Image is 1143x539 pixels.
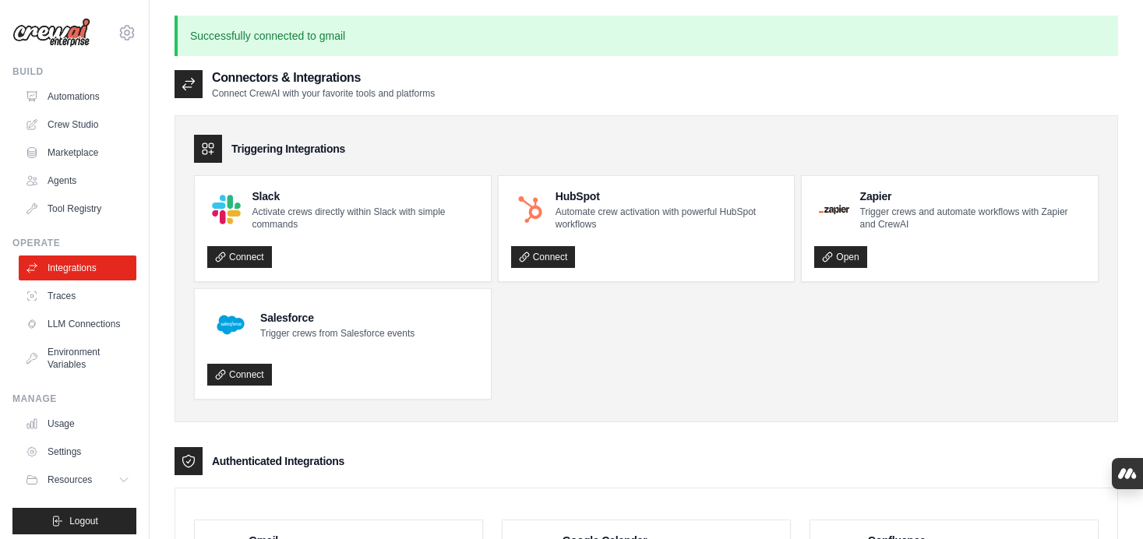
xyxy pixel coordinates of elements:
h4: Salesforce [260,310,415,326]
h4: Slack [252,188,478,204]
span: Resources [48,474,92,486]
a: Integrations [19,255,136,280]
button: Resources [19,467,136,492]
h2: Connectors & Integrations [212,69,435,87]
a: Automations [19,84,136,109]
a: Connect [511,246,576,268]
a: Usage [19,411,136,436]
img: Logo [12,18,90,48]
span: Logout [69,515,98,527]
a: Settings [19,439,136,464]
p: Trigger crews and automate workflows with Zapier and CrewAI [860,206,1085,231]
img: Slack Logo [212,195,241,224]
div: Operate [12,237,136,249]
img: HubSpot Logo [516,195,545,224]
p: Successfully connected to gmail [175,16,1118,56]
p: Activate crews directly within Slack with simple commands [252,206,478,231]
h4: Zapier [860,188,1085,204]
a: Agents [19,168,136,193]
p: Trigger crews from Salesforce events [260,327,415,340]
div: Build [12,65,136,78]
a: Marketplace [19,140,136,165]
a: LLM Connections [19,312,136,336]
img: Salesforce Logo [212,306,249,343]
h4: HubSpot [556,188,782,204]
a: Connect [207,246,272,268]
button: Logout [12,508,136,534]
div: Manage [12,393,136,405]
p: Connect CrewAI with your favorite tools and platforms [212,87,435,100]
h3: Triggering Integrations [231,141,345,157]
img: Zapier Logo [819,205,848,214]
a: Connect [207,364,272,386]
a: Traces [19,284,136,308]
h3: Authenticated Integrations [212,453,344,469]
a: Tool Registry [19,196,136,221]
a: Environment Variables [19,340,136,377]
a: Crew Studio [19,112,136,137]
a: Open [814,246,866,268]
p: Automate crew activation with powerful HubSpot workflows [556,206,782,231]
